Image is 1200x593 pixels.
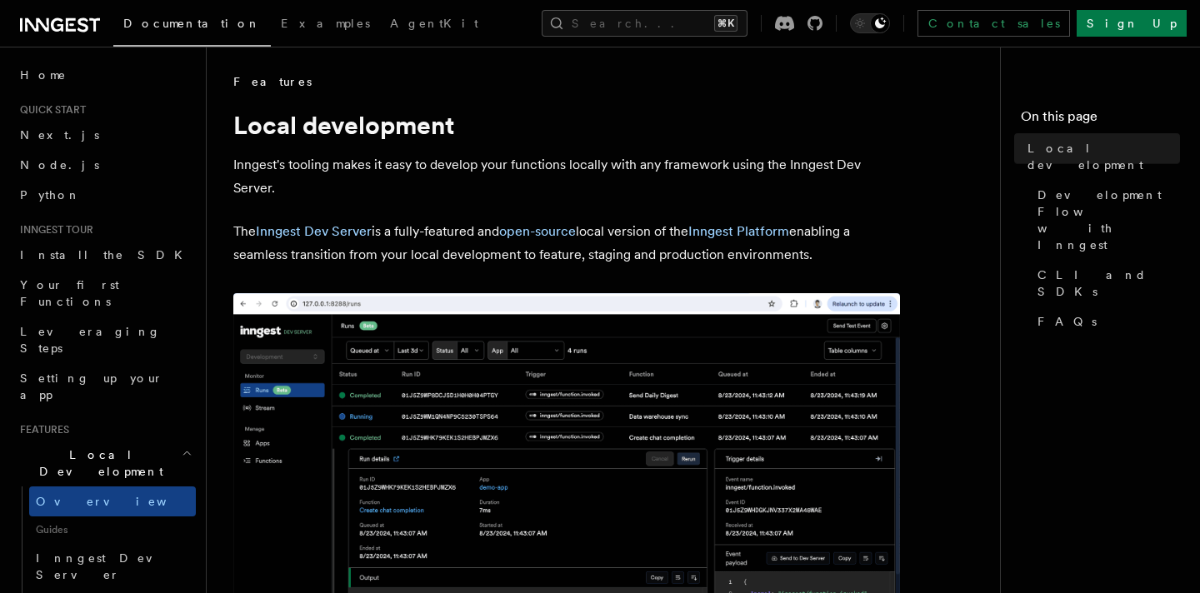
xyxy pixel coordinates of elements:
span: Features [13,423,69,436]
span: Home [20,67,67,83]
span: Leveraging Steps [20,325,161,355]
button: Search...⌘K [542,10,747,37]
a: CLI and SDKs [1031,260,1180,306]
a: Home [13,60,196,90]
h4: On this page [1021,107,1180,133]
span: Inngest Dev Server [36,551,178,581]
span: Setting up your app [20,371,163,401]
span: CLI and SDKs [1037,267,1180,300]
span: Documentation [123,17,261,30]
p: Inngest's tooling makes it easy to develop your functions locally with any framework using the In... [233,153,900,200]
a: Local development [1021,133,1180,180]
a: Inngest Dev Server [256,223,372,239]
span: Development Flow with Inngest [1037,187,1180,253]
a: Contact sales [917,10,1070,37]
a: Sign Up [1077,10,1187,37]
span: Node.js [20,158,99,172]
a: Setting up your app [13,363,196,410]
a: Your first Functions [13,270,196,316]
span: Overview [36,495,207,508]
span: AgentKit [390,17,478,30]
span: Your first Functions [20,278,119,308]
a: open-source [499,223,576,239]
a: Examples [271,5,380,45]
span: Install the SDK [20,248,192,262]
a: Leveraging Steps [13,316,196,363]
span: Guides [29,516,196,543]
a: Python [13,180,196,210]
a: Install the SDK [13,240,196,270]
a: Development Flow with Inngest [1031,180,1180,260]
a: Inngest Dev Server [29,543,196,590]
span: Next.js [20,128,99,142]
span: Features [233,73,312,90]
a: FAQs [1031,306,1180,336]
span: Inngest tour [13,223,93,237]
kbd: ⌘K [714,15,737,32]
a: Next.js [13,120,196,150]
a: AgentKit [380,5,488,45]
span: Python [20,188,81,202]
span: FAQs [1037,313,1097,330]
a: Inngest Platform [688,223,789,239]
button: Toggle dark mode [850,13,890,33]
span: Local Development [13,446,182,480]
span: Quick start [13,103,86,117]
button: Local Development [13,440,196,486]
a: Overview [29,486,196,516]
a: Node.js [13,150,196,180]
span: Examples [281,17,370,30]
span: Local development [1027,140,1180,173]
a: Documentation [113,5,271,47]
p: The is a fully-featured and local version of the enabling a seamless transition from your local d... [233,220,900,267]
h1: Local development [233,110,900,140]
